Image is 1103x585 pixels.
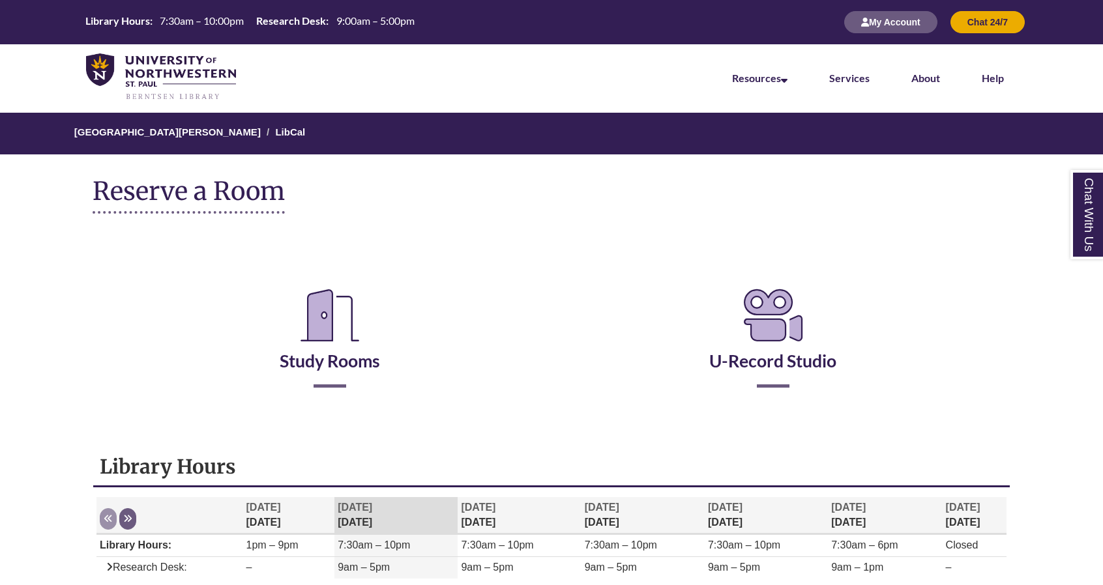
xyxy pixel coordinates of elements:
[338,539,410,550] span: 7:30am – 10pm
[461,539,533,550] span: 7:30am – 10pm
[844,16,937,27] a: My Account
[982,72,1004,84] a: Help
[844,11,937,33] button: My Account
[93,246,1010,426] div: Reserve a Room
[829,72,870,84] a: Services
[96,535,243,557] td: Library Hours:
[334,497,458,534] th: [DATE]
[100,508,117,530] button: Previous week
[246,539,299,550] span: 1pm – 9pm
[100,562,187,573] span: Research Desk:
[246,562,252,573] span: –
[93,177,285,214] h1: Reserve a Room
[338,502,372,513] span: [DATE]
[708,562,760,573] span: 9am – 5pm
[946,539,978,550] span: Closed
[831,539,898,550] span: 7:30am – 6pm
[831,502,866,513] span: [DATE]
[709,318,836,371] a: U-Record Studio
[585,562,637,573] span: 9am – 5pm
[280,318,380,371] a: Study Rooms
[732,72,787,84] a: Resources
[708,502,743,513] span: [DATE]
[708,539,780,550] span: 7:30am – 10pm
[336,14,415,27] span: 9:00am – 5:00pm
[911,72,940,84] a: About
[160,14,244,27] span: 7:30am – 10:00pm
[80,14,154,28] th: Library Hours:
[585,502,619,513] span: [DATE]
[93,113,1010,154] nav: Breadcrumb
[946,562,952,573] span: –
[80,14,419,31] a: Hours Today
[581,497,705,534] th: [DATE]
[946,502,980,513] span: [DATE]
[950,16,1025,27] a: Chat 24/7
[338,562,390,573] span: 9am – 5pm
[80,14,419,29] table: Hours Today
[246,502,281,513] span: [DATE]
[251,14,331,28] th: Research Desk:
[100,454,1003,479] h1: Library Hours
[950,11,1025,33] button: Chat 24/7
[74,126,261,137] a: [GEOGRAPHIC_DATA][PERSON_NAME]
[458,497,581,534] th: [DATE]
[243,497,335,534] th: [DATE]
[828,497,942,534] th: [DATE]
[86,53,236,101] img: UNWSP Library Logo
[119,508,136,530] button: Next week
[585,539,657,550] span: 7:30am – 10pm
[705,497,828,534] th: [DATE]
[943,497,1007,534] th: [DATE]
[461,502,495,513] span: [DATE]
[275,126,305,137] a: LibCal
[831,562,883,573] span: 9am – 1pm
[461,562,513,573] span: 9am – 5pm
